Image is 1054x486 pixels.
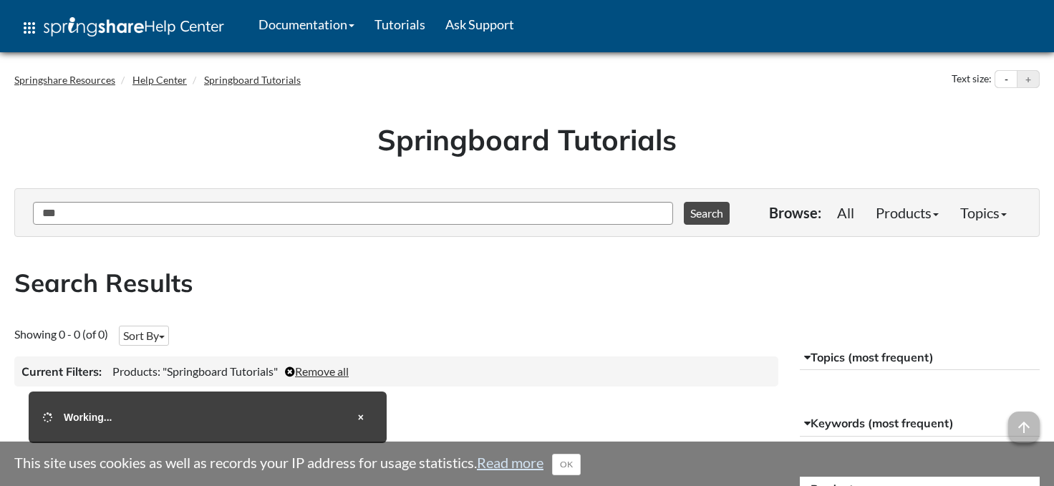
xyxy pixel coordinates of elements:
a: Springboard Tutorials [204,74,301,86]
a: All [826,198,865,227]
a: arrow_upward [1008,413,1040,430]
h2: Search Results [14,266,1040,301]
button: Search [684,202,730,225]
span: Help Center [144,16,224,35]
button: Close [349,406,372,429]
span: Products: [112,364,160,378]
span: arrow_upward [1008,412,1040,443]
div: Text size: [949,70,995,89]
span: apps [21,19,38,37]
h3: Current Filters [21,364,102,379]
a: Help Center [132,74,187,86]
a: Topics [949,198,1017,227]
button: Sort By [119,326,169,346]
a: Tutorials [364,6,435,42]
a: apps Help Center [11,6,234,49]
span: Showing 0 - 0 (of 0) [14,327,108,341]
a: Documentation [248,6,364,42]
h1: Springboard Tutorials [25,120,1029,160]
a: Springshare Resources [14,74,115,86]
img: Springshare [44,17,144,37]
a: Remove all [285,364,349,378]
button: Decrease text size [995,71,1017,88]
p: Browse: [769,203,821,223]
button: Topics (most frequent) [800,345,1040,371]
span: Working... [64,412,112,423]
span: "Springboard Tutorials" [163,364,278,378]
a: Products [865,198,949,227]
a: Ask Support [435,6,524,42]
button: Keywords (most frequent) [800,411,1040,437]
button: Increase text size [1017,71,1039,88]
